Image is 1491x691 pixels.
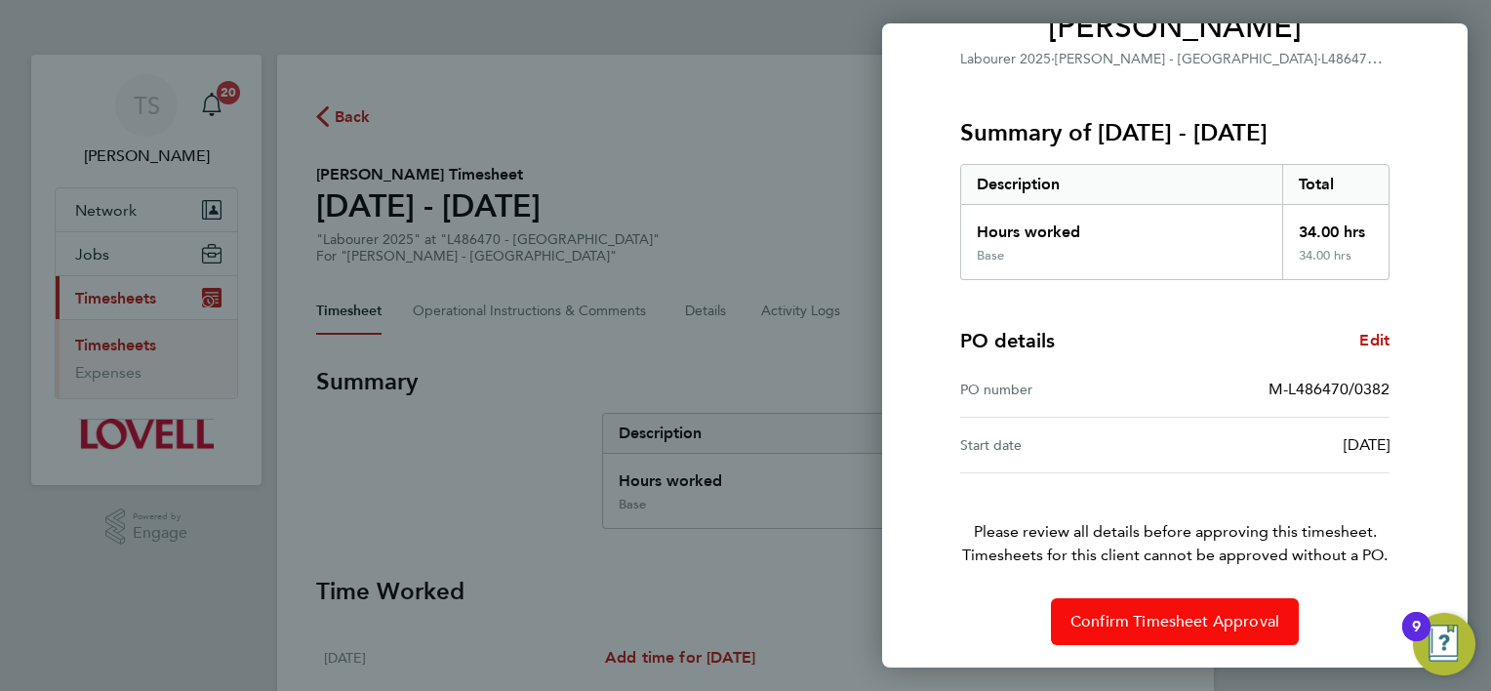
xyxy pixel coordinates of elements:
[937,473,1413,567] p: Please review all details before approving this timesheet.
[1175,433,1390,457] div: [DATE]
[1359,331,1390,349] span: Edit
[960,51,1051,67] span: Labourer 2025
[1070,612,1279,631] span: Confirm Timesheet Approval
[960,378,1175,401] div: PO number
[1359,329,1390,352] a: Edit
[1055,51,1317,67] span: [PERSON_NAME] - [GEOGRAPHIC_DATA]
[1051,51,1055,67] span: ·
[1269,380,1390,398] span: M-L486470/0382
[937,544,1413,567] span: Timesheets for this client cannot be approved without a PO.
[960,8,1390,47] span: [PERSON_NAME]
[1317,51,1321,67] span: ·
[977,248,1004,264] div: Base
[1282,248,1390,279] div: 34.00 hrs
[1282,205,1390,248] div: 34.00 hrs
[960,117,1390,148] h3: Summary of [DATE] - [DATE]
[961,205,1282,248] div: Hours worked
[1051,598,1299,645] button: Confirm Timesheet Approval
[960,164,1390,280] div: Summary of 23 - 29 Aug 2025
[1413,613,1475,675] button: Open Resource Center, 9 new notifications
[960,327,1055,354] h4: PO details
[961,165,1282,204] div: Description
[960,433,1175,457] div: Start date
[1412,627,1421,652] div: 9
[1282,165,1390,204] div: Total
